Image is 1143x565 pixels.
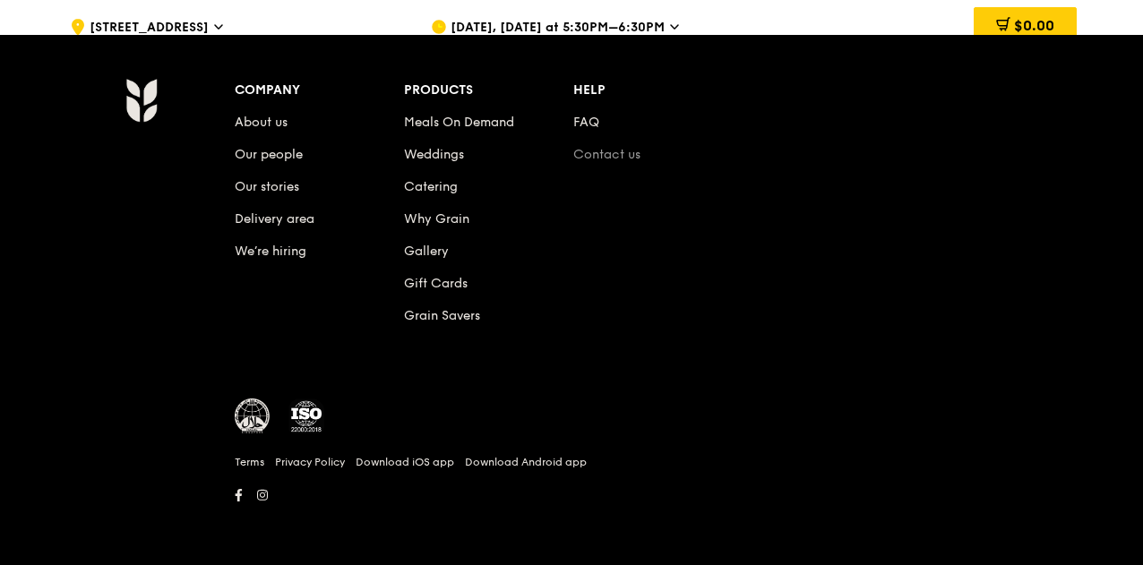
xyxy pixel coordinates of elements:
[125,78,157,123] img: Grain
[56,508,1087,522] h6: Revision
[404,276,468,291] a: Gift Cards
[404,308,480,323] a: Grain Savers
[235,211,314,227] a: Delivery area
[451,19,665,39] span: [DATE], [DATE] at 5:30PM–6:30PM
[1014,17,1054,34] span: $0.00
[404,211,469,227] a: Why Grain
[404,244,449,259] a: Gallery
[235,455,264,469] a: Terms
[235,244,306,259] a: We’re hiring
[356,455,454,469] a: Download iOS app
[404,179,458,194] a: Catering
[573,147,640,162] a: Contact us
[465,455,587,469] a: Download Android app
[235,78,404,103] div: Company
[404,78,573,103] div: Products
[235,147,303,162] a: Our people
[275,455,345,469] a: Privacy Policy
[235,179,299,194] a: Our stories
[404,115,514,130] a: Meals On Demand
[573,115,599,130] a: FAQ
[404,147,464,162] a: Weddings
[235,398,271,434] img: MUIS Halal Certified
[288,398,324,434] img: ISO Certified
[90,19,209,39] span: [STREET_ADDRESS]
[573,78,743,103] div: Help
[235,115,288,130] a: About us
